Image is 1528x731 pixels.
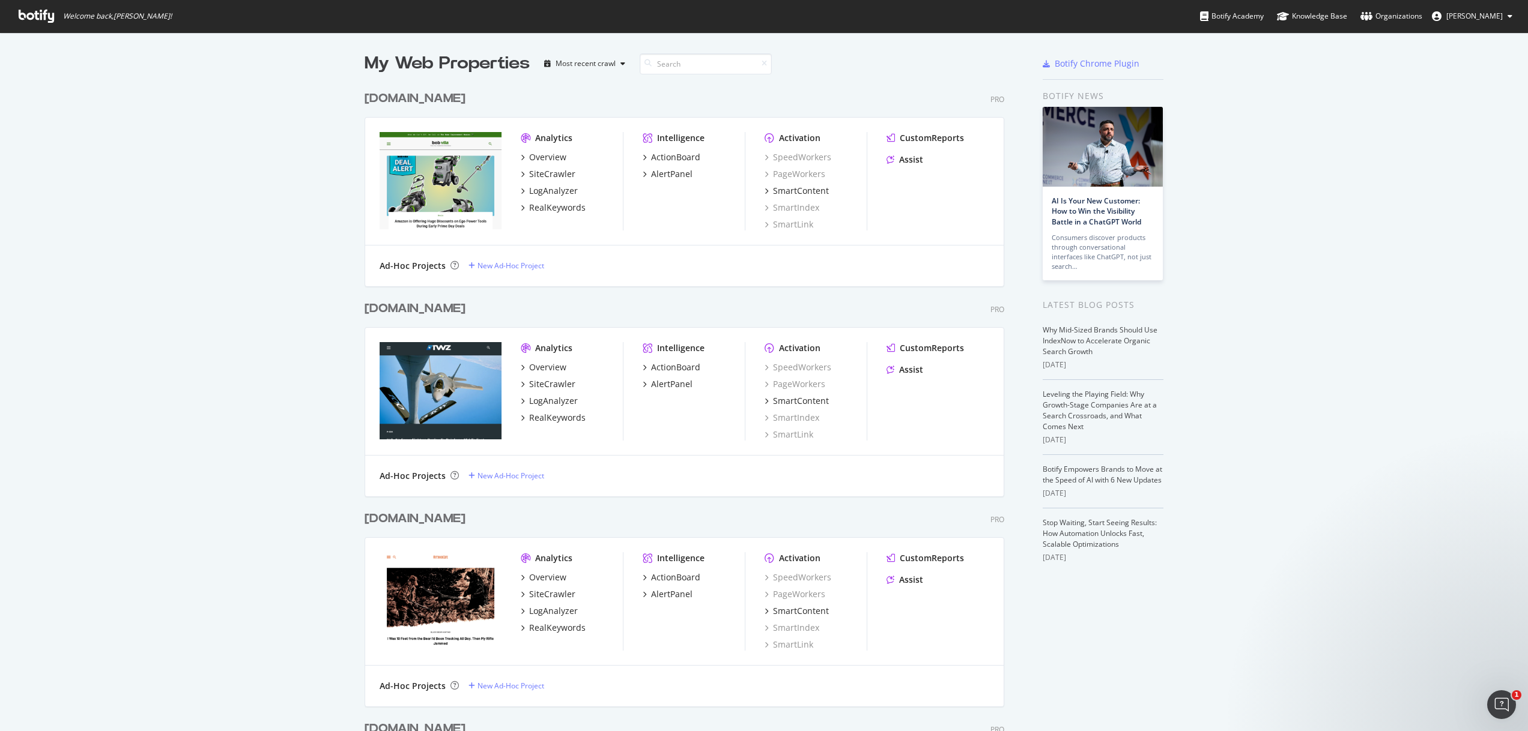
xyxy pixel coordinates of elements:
a: Overview [521,151,566,163]
div: SiteCrawler [529,378,575,390]
div: Botify news [1043,89,1163,103]
a: SpeedWorkers [765,361,831,373]
div: Assist [899,154,923,166]
div: Overview [529,571,566,583]
div: New Ad-Hoc Project [477,260,544,271]
div: Ad-Hoc Projects [380,260,446,272]
div: [DATE] [1043,552,1163,563]
div: Overview [529,151,566,163]
a: SmartContent [765,185,829,197]
a: [DOMAIN_NAME] [365,510,470,528]
a: AI Is Your New Customer: How to Win the Visibility Battle in a ChatGPT World [1052,196,1141,226]
a: AlertPanel [643,378,693,390]
div: Botify Academy [1200,10,1264,22]
div: Intelligence [657,342,705,354]
div: AlertPanel [651,378,693,390]
div: Analytics [535,342,572,354]
div: Latest Blog Posts [1043,298,1163,311]
a: CustomReports [887,552,964,564]
span: Aaron Segal [1446,11,1503,21]
div: LogAnalyzer [529,185,578,197]
div: RealKeywords [529,202,586,214]
a: Assist [887,364,923,376]
a: SpeedWorkers [765,571,831,583]
div: Activation [779,552,820,564]
div: RealKeywords [529,412,586,424]
div: CustomReports [900,132,964,144]
div: PageWorkers [765,588,825,600]
div: Ad-Hoc Projects [380,680,446,692]
a: Stop Waiting, Start Seeing Results: How Automation Unlocks Fast, Scalable Optimizations [1043,517,1157,549]
a: SmartIndex [765,412,819,424]
span: 1 [1512,690,1521,700]
a: Why Mid-Sized Brands Should Use IndexNow to Accelerate Organic Search Growth [1043,325,1157,356]
div: [DOMAIN_NAME] [365,510,465,528]
a: SiteCrawler [521,588,575,600]
div: Activation [779,342,820,354]
a: [DOMAIN_NAME] [365,300,470,317]
a: Botify Chrome Plugin [1043,58,1139,70]
input: Search [640,53,772,74]
div: LogAnalyzer [529,395,578,407]
a: PageWorkers [765,168,825,180]
div: Assist [899,574,923,586]
div: My Web Properties [365,52,530,76]
iframe: To enrich screen reader interactions, please activate Accessibility in Grammarly extension settings [1487,690,1516,719]
a: SmartLink [765,218,813,230]
div: SmartContent [773,395,829,407]
a: New Ad-Hoc Project [468,681,544,691]
img: twz.com [380,342,502,439]
div: [DOMAIN_NAME] [365,300,465,317]
div: CustomReports [900,342,964,354]
div: Pro [990,304,1004,314]
a: New Ad-Hoc Project [468,260,544,271]
a: SmartLink [765,429,813,441]
div: Assist [899,364,923,376]
div: AlertPanel [651,168,693,180]
div: Pro [990,514,1004,525]
a: New Ad-Hoc Project [468,471,544,481]
a: LogAnalyzer [521,605,578,617]
a: SmartIndex [765,202,819,214]
a: ActionBoard [643,571,700,583]
div: [DATE] [1043,435,1163,445]
a: SmartContent [765,605,829,617]
span: Welcome back, [PERSON_NAME] ! [63,11,172,21]
div: Knowledge Base [1277,10,1347,22]
div: [DATE] [1043,359,1163,370]
a: CustomReports [887,342,964,354]
a: Overview [521,571,566,583]
div: New Ad-Hoc Project [477,681,544,691]
div: SmartContent [773,605,829,617]
a: SiteCrawler [521,378,575,390]
a: RealKeywords [521,622,586,634]
div: New Ad-Hoc Project [477,471,544,481]
a: Leveling the Playing Field: Why Growth-Stage Companies Are at a Search Crossroads, and What Comes... [1043,389,1157,432]
a: Overview [521,361,566,373]
div: [DATE] [1043,488,1163,499]
div: RealKeywords [529,622,586,634]
a: SmartIndex [765,622,819,634]
div: Ad-Hoc Projects [380,470,446,482]
div: [DOMAIN_NAME] [365,90,465,107]
a: SiteCrawler [521,168,575,180]
a: SmartContent [765,395,829,407]
div: Botify Chrome Plugin [1055,58,1139,70]
a: RealKeywords [521,412,586,424]
div: CustomReports [900,552,964,564]
a: LogAnalyzer [521,185,578,197]
div: SiteCrawler [529,168,575,180]
a: AlertPanel [643,588,693,600]
div: Most recent crawl [556,60,616,67]
a: SpeedWorkers [765,151,831,163]
a: [DOMAIN_NAME] [365,90,470,107]
a: CustomReports [887,132,964,144]
div: AlertPanel [651,588,693,600]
